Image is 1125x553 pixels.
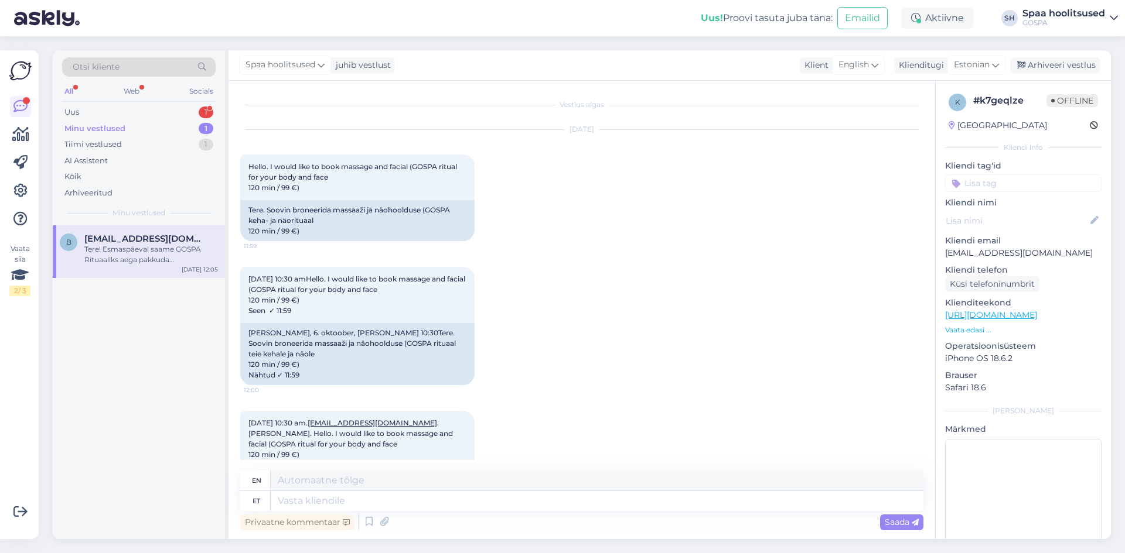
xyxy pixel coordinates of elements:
span: Saada [885,517,919,527]
div: Arhiveeritud [64,187,112,199]
div: Proovi tasuta juba täna: [701,11,833,25]
a: [EMAIL_ADDRESS][DOMAIN_NAME] [308,418,437,427]
span: Otsi kliente [73,61,120,73]
div: Klient [800,59,829,71]
span: Offline [1046,94,1098,107]
div: All [62,84,76,99]
span: b [66,238,71,246]
div: Klienditugi [894,59,944,71]
a: [URL][DOMAIN_NAME] [945,310,1037,320]
b: Uus! [701,12,723,23]
span: Hello. I would like to book massage and facial (GOSPA ritual for your body and face 120 min / 99 €) [248,162,459,192]
div: # k7geqlze [973,94,1046,108]
span: [DATE] 10:30 amHello. I would like to book massage and facial (GOSPA ritual for your body and fac... [248,274,467,315]
p: Brauser [945,369,1102,382]
span: 11:59 [244,242,288,250]
div: [PERSON_NAME] [945,406,1102,416]
p: Vaata edasi ... [945,325,1102,335]
div: Web [121,84,142,99]
div: Vaata siia [9,243,30,296]
div: Küsi telefoninumbrit [945,276,1039,292]
p: iPhone OS 18.6.2 [945,352,1102,365]
input: Lisa nimi [946,214,1088,227]
div: [DATE] [240,124,923,135]
span: Spaa hoolitsused [246,59,315,71]
span: Estonian [954,59,990,71]
a: Spaa hoolitsusedGOSPA [1022,9,1118,28]
div: Spaa hoolitsused [1022,9,1105,18]
div: [DATE] 12:05 [182,265,218,274]
p: Kliendi email [945,235,1102,247]
span: [DATE] 10:30 am. . [PERSON_NAME]. Hello. I would like to book massage and facial (GOSPA ritual fo... [248,418,455,480]
div: Kliendi info [945,142,1102,153]
div: Kõik [64,171,81,183]
div: Tere. Soovin broneerida massaaži ja näohoolduse (GOSPA keha- ja näorituaal 120 min / 99 €) [240,200,475,241]
button: Emailid [837,7,888,29]
div: Aktiivne [902,8,973,29]
div: Tere! Esmaspäeval saame GOSPA Rituaaliks aega pakkuda [PERSON_NAME] 13.00. Kas see aeg ka sobib t... [84,244,218,265]
div: Uus [64,107,79,118]
span: k [955,98,960,107]
span: 12:00 [244,386,288,394]
p: Märkmed [945,423,1102,435]
div: AI Assistent [64,155,108,167]
p: [EMAIL_ADDRESS][DOMAIN_NAME] [945,247,1102,259]
div: [PERSON_NAME], 6. oktoober, [PERSON_NAME] 10:30Tere. Soovin broneerida massaaži ja näohoolduse (G... [240,323,475,385]
div: 1 [199,107,213,118]
div: juhib vestlust [331,59,391,71]
div: Privaatne kommentaar [240,514,354,530]
div: 1 [199,139,213,150]
div: Minu vestlused [64,123,125,135]
div: GOSPA [1022,18,1105,28]
div: [GEOGRAPHIC_DATA] [949,119,1047,132]
div: et [253,491,260,511]
span: English [838,59,869,71]
div: 2 / 3 [9,286,30,296]
div: SH [1001,10,1018,26]
p: Kliendi tag'id [945,160,1102,172]
div: Arhiveeri vestlus [1010,57,1100,73]
p: Safari 18.6 [945,382,1102,394]
div: Socials [187,84,216,99]
p: Operatsioonisüsteem [945,340,1102,352]
p: Klienditeekond [945,297,1102,309]
p: Kliendi nimi [945,197,1102,209]
div: Vestlus algas [240,99,923,110]
div: 1 [199,123,213,135]
div: Tiimi vestlused [64,139,122,150]
div: en [252,470,261,490]
input: Lisa tag [945,174,1102,192]
p: Kliendi telefon [945,264,1102,276]
span: bojanaandric249@gmail.com [84,233,206,244]
img: Askly Logo [9,60,32,82]
span: Minu vestlused [112,208,165,218]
